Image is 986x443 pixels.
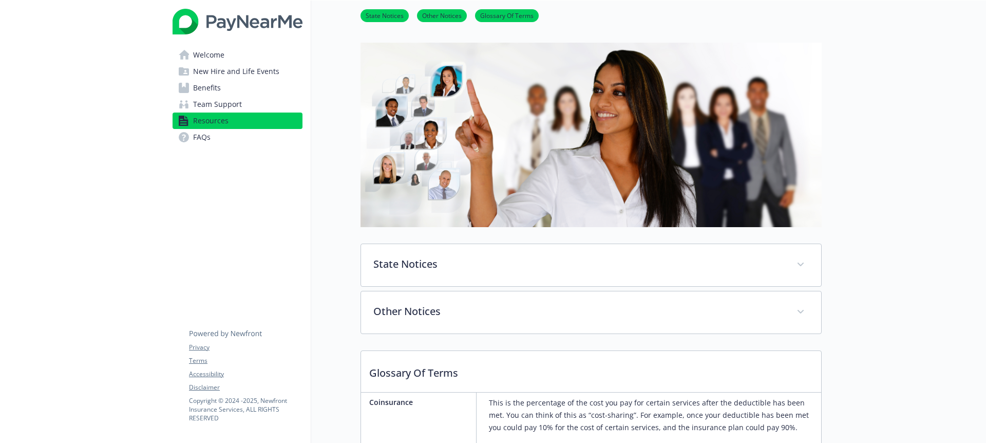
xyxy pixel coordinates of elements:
[369,397,472,408] p: Coinsurance
[173,96,302,113] a: Team Support
[361,351,821,389] p: Glossary Of Terms
[193,113,229,129] span: Resources
[373,304,784,319] p: Other Notices
[193,47,224,63] span: Welcome
[189,356,302,365] a: Terms
[361,291,821,334] div: Other Notices
[173,129,302,145] a: FAQs
[173,80,302,96] a: Benefits
[361,244,821,286] div: State Notices
[173,113,302,129] a: Resources
[193,80,221,96] span: Benefits
[189,383,302,392] a: Disclaimer
[373,256,784,272] p: State Notices
[193,129,211,145] span: FAQs
[475,10,539,20] a: Glossary Of Terms
[173,63,302,80] a: New Hire and Life Events
[189,396,302,422] p: Copyright © 2024 - 2025 , Newfront Insurance Services, ALL RIGHTS RESERVED
[417,10,467,20] a: Other Notices
[173,47,302,63] a: Welcome
[193,63,279,80] span: New Hire and Life Events
[361,10,409,20] a: State Notices
[489,397,817,434] p: This is the percentage of the cost you pay for certain services after the deductible has been met...
[189,343,302,352] a: Privacy
[193,96,242,113] span: Team Support
[361,43,822,227] img: resources page banner
[189,370,302,379] a: Accessibility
